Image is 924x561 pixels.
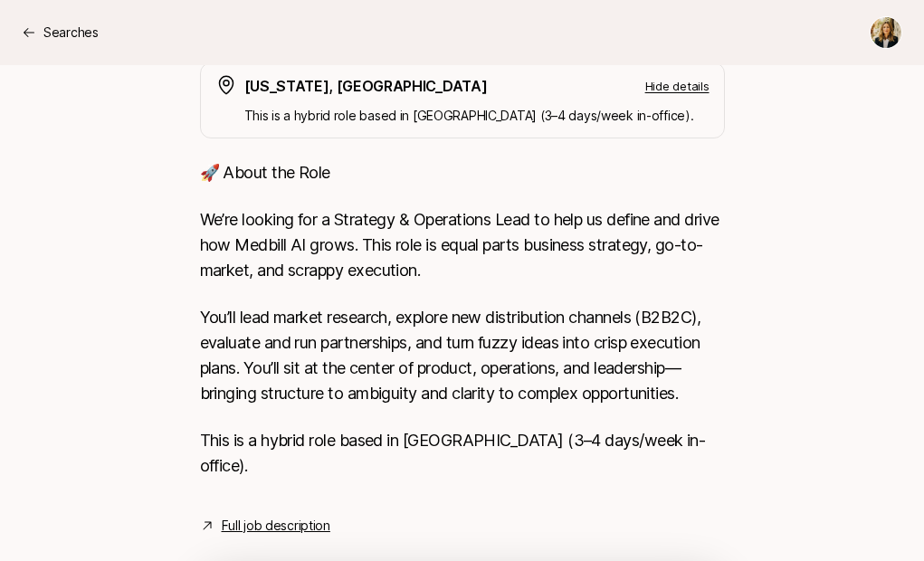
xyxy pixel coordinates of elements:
p: 🚀 About the Role [200,160,725,185]
p: This is a hybrid role based in [GEOGRAPHIC_DATA] (3–4 days/week in-office). [244,105,710,127]
p: This is a hybrid role based in [GEOGRAPHIC_DATA] (3–4 days/week in-office). [200,428,725,479]
a: Full job description [222,515,330,537]
p: You’ll lead market research, explore new distribution channels (B2B2C), evaluate and run partners... [200,305,725,406]
button: Lauren Michaels [870,16,902,49]
p: Searches [43,22,99,43]
p: [US_STATE], [GEOGRAPHIC_DATA] [244,74,488,98]
p: We’re looking for a Strategy & Operations Lead to help us define and drive how Medbill AI grows. ... [200,207,725,283]
img: Lauren Michaels [871,17,901,48]
p: Hide details [645,77,710,95]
